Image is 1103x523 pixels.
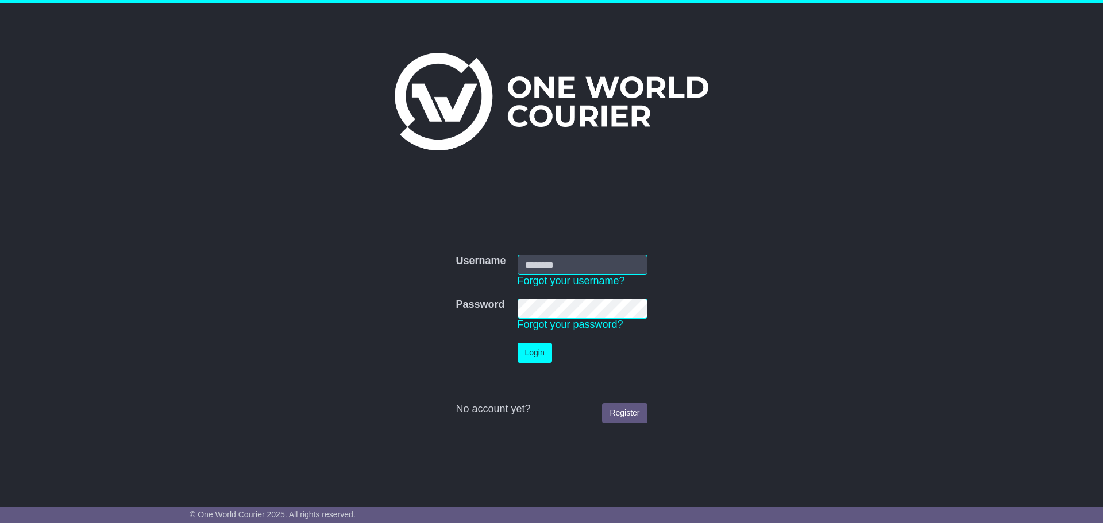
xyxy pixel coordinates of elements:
img: One World [395,53,708,150]
a: Forgot your username? [518,275,625,286]
a: Forgot your password? [518,319,623,330]
button: Login [518,343,552,363]
div: No account yet? [456,403,647,416]
label: Password [456,299,504,311]
label: Username [456,255,506,268]
span: © One World Courier 2025. All rights reserved. [190,510,356,519]
a: Register [602,403,647,423]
